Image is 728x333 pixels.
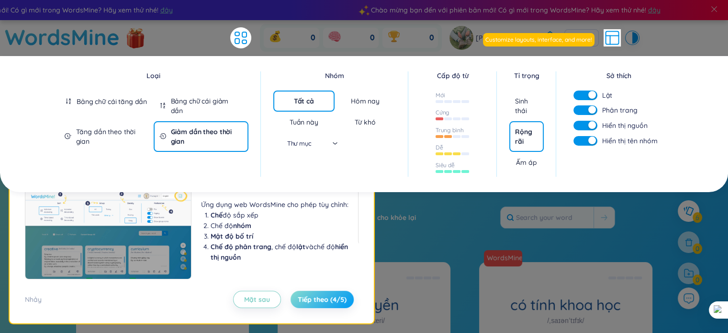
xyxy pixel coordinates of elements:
[476,34,531,42] font: [PERSON_NAME]
[211,232,253,241] font: Mật độ bố trí
[233,221,251,230] font: nhóm
[436,144,443,151] font: Dễ
[171,97,229,115] font: Bảng chữ cái giảm dần
[436,92,445,99] font: Mới
[159,102,166,109] span: sắp xếp giảm dần
[146,317,179,325] font: /həʊˈlɪstɪk/
[65,98,72,104] span: sắp xếp tăng dần
[449,26,476,50] a: hình đại diện
[371,6,646,14] font: Chào mừng bạn đến với phiên bản mới! Có gì mới trong WordsMine? Hãy xem thử nhé!
[449,26,473,50] img: hình đại diện
[291,291,354,308] button: Tiếp theo (4/5)
[516,158,537,167] font: Ấm áp
[211,242,271,251] font: Chế độ phân trang
[484,250,526,266] a: WordsMine
[233,291,281,308] button: Mặt sau
[126,23,145,52] img: flashSalesIcon.a7f4f837.png
[25,295,42,304] font: Nhảy
[296,242,305,251] font: lật
[244,295,270,304] font: Mặt sau
[547,317,584,325] font: /ˌsaɪənˈtɪfɪk/
[351,97,380,105] font: Hôm nay
[361,213,416,222] font: Làm cho khỏe lại
[311,33,315,43] font: 0
[294,97,314,105] font: Tất cả
[606,71,631,80] font: Sở thích
[5,23,120,50] font: WordsMine
[602,121,648,130] font: Hiển thị nguồn
[171,127,232,146] font: Giảm dần theo thời gian
[76,127,135,146] font: Tăng dần theo thời gian
[429,33,434,43] font: 0
[501,207,594,228] input: Search your word
[146,71,160,80] font: Loại
[160,6,173,14] font: đây
[370,33,375,43] font: 0
[436,161,455,169] font: Siêu dễ
[305,242,314,251] font: và
[602,137,658,145] font: Hiển thị tên nhóm
[298,295,347,304] font: Tiếp theo (4/5)
[271,242,296,251] font: , chế độ
[487,253,523,262] font: WordsMine
[514,71,539,80] font: Tỉ trọng
[211,211,223,219] font: Chế
[159,133,166,139] span: thời gian thực địa
[5,20,120,54] a: WordsMine
[510,296,621,314] font: có tính khoa học
[290,118,318,126] font: Tuần này
[648,6,661,14] font: đây
[201,200,348,209] font: Ứng dụng web WordsMine cho phép tùy chỉnh:
[515,97,527,115] font: Sinh thái
[77,97,147,106] font: Bảng chữ cái tăng dần
[65,133,71,139] span: thời gian thực địa
[436,109,450,116] font: Cứng
[325,71,344,80] font: Nhóm
[515,127,532,146] font: Rộng rãi
[223,211,258,219] font: độ sắp xếp
[355,118,375,126] font: Từ khó
[343,317,385,325] font: /prəˈpraɪəteri/
[211,221,233,230] font: Chế độ
[314,242,335,251] font: chế độ
[602,106,638,115] font: Phân trang
[602,91,613,100] font: Lật
[437,71,469,80] font: Cấp độ từ
[436,126,464,134] font: Trung bình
